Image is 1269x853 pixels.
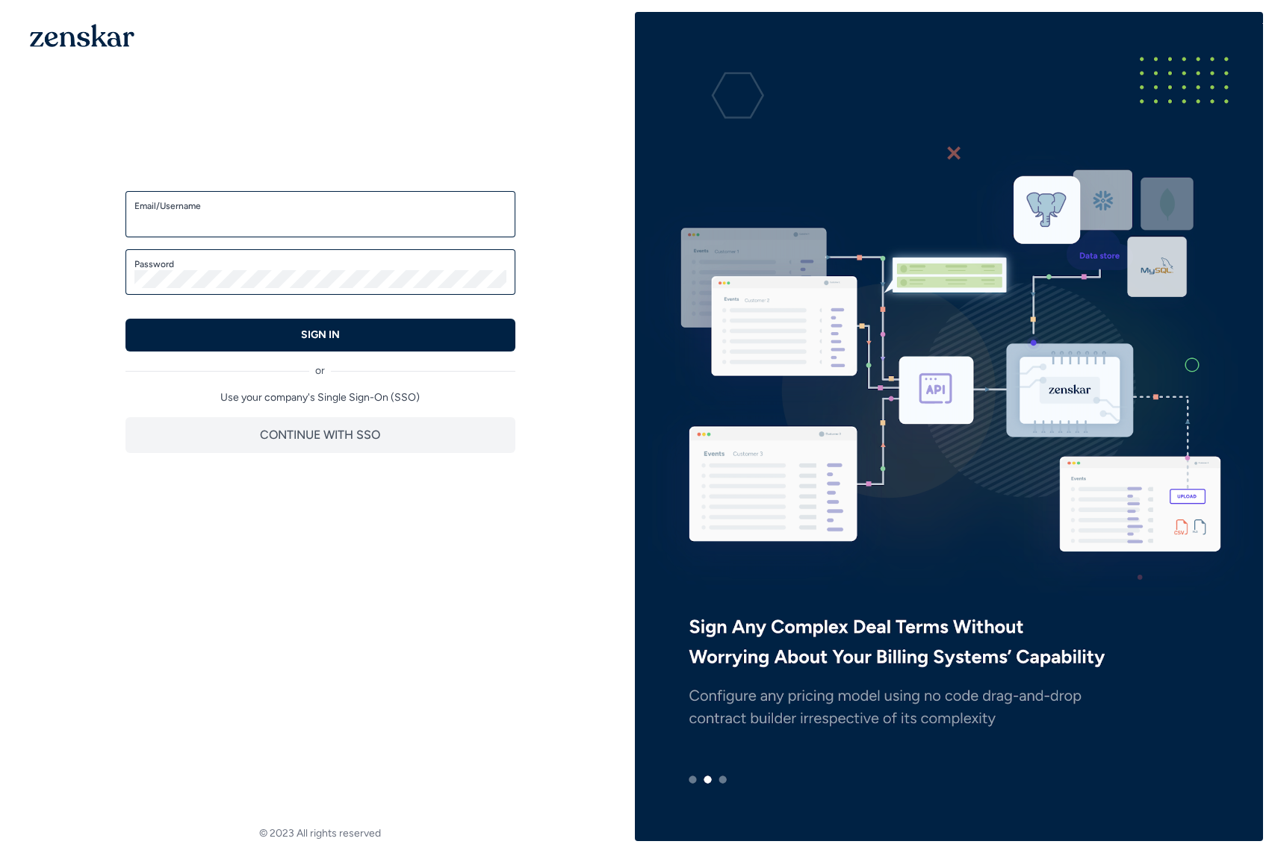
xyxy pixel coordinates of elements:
[134,258,506,270] label: Password
[125,390,515,405] p: Use your company's Single Sign-On (SSO)
[125,319,515,351] button: SIGN IN
[635,23,1264,830] img: e3ZQAAAMhDCM8y96E9JIIDxLgAABAgQIECBAgAABAgQyAoJA5mpDCRAgQIAAAQIECBAgQIAAAQIECBAgQKAsIAiU37edAAECB...
[125,351,515,378] div: or
[6,826,635,841] footer: © 2023 All rights reserved
[134,200,506,212] label: Email/Username
[30,24,134,47] img: 1OGAJ2xQqyY4LXKgY66KYq0eOWRCkrZdAb3gUhuVAqdWPZE9SRJmCz+oDMSn4zDLXe31Ii730ItAGKgCKgCCgCikA4Av8PJUP...
[125,417,515,453] button: CONTINUE WITH SSO
[301,328,340,343] p: SIGN IN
